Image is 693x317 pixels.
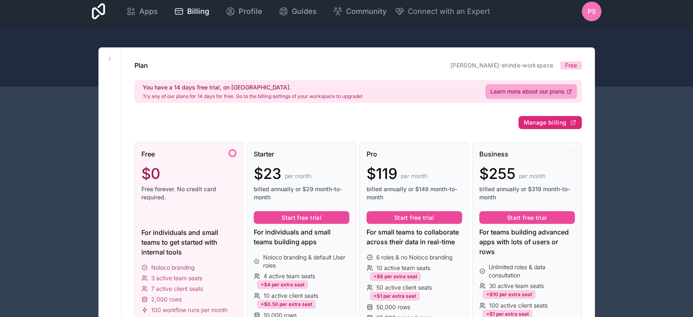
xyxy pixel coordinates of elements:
span: Learn more about our plans [490,87,565,96]
span: 50,000 rows [376,303,410,311]
span: per month [401,172,427,180]
span: Business [479,149,508,159]
span: billed annually or $149 month-to-month [367,185,462,201]
span: Apps [139,6,158,17]
span: 6 roles & no Noloco branding [376,253,452,261]
span: 4 active team seats [264,272,315,280]
span: 2,000 rows [151,295,182,304]
p: Try any of our plans for 14 days for free. Go to the billing settings of your workspace to upgrade! [143,93,362,100]
span: Profile [239,6,262,17]
span: Free [565,61,577,69]
button: Manage billing [519,116,582,129]
span: 100 active client seats [489,301,548,310]
span: Community [346,6,387,17]
div: For teams building advanced apps with lots of users or rows [479,227,575,257]
span: Connect with an Expert [408,6,490,17]
span: billed annually or $319 month-to-month [479,185,575,201]
button: Start free trial [367,211,462,224]
span: 3 active team seats [151,274,202,282]
span: Billing [187,6,209,17]
span: 50 active client seats [376,284,432,292]
span: 10 active client seats [264,292,318,300]
div: +$4 per extra seat [257,280,308,289]
div: For small teams to collaborate across their data in real-time [367,227,462,247]
div: +$1 per extra seat [370,292,420,301]
span: Noloco branding & default User roles [263,253,349,270]
button: Start free trial [479,211,575,224]
div: +$0.50 per extra seat [257,300,316,309]
a: Apps [120,2,164,20]
span: $0 [141,165,160,182]
button: Connect with an Expert [395,6,490,17]
a: Profile [219,2,269,20]
a: [PERSON_NAME]-shinde-workspace [450,62,554,69]
span: per month [285,172,311,180]
button: Start free trial [254,211,349,224]
div: +$10 per extra seat [483,290,536,299]
span: Guides [292,6,317,17]
div: +$6 per extra seat [370,272,421,281]
span: $255 [479,165,516,182]
span: 30 active team seats [489,282,544,290]
span: PS [588,7,596,16]
div: For individuals and small teams building apps [254,227,349,247]
span: Free forever. No credit card required. [141,185,237,201]
span: Pro [367,149,377,159]
h2: You have a 14 days free trial, on [GEOGRAPHIC_DATA]. [143,83,362,92]
span: $23 [254,165,282,182]
a: Billing [168,2,216,20]
span: Unlimited roles & data consultation [489,263,575,279]
div: For individuals and small teams to get started with internal tools [141,228,237,257]
span: Free [141,149,155,159]
span: 100 workflow runs per month [151,306,228,314]
span: 10 active team seats [376,264,430,272]
span: per month [519,172,545,180]
span: billed annually or $29 month-to-month [254,185,349,201]
span: Noloco branding [151,263,194,272]
a: Community [326,2,393,20]
span: Starter [254,149,274,159]
span: Manage billing [524,119,567,126]
h1: Plan [134,60,148,70]
span: $119 [367,165,398,182]
a: Guides [272,2,323,20]
span: 7 active client seats [151,285,203,293]
a: Learn more about our plans [485,84,577,99]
